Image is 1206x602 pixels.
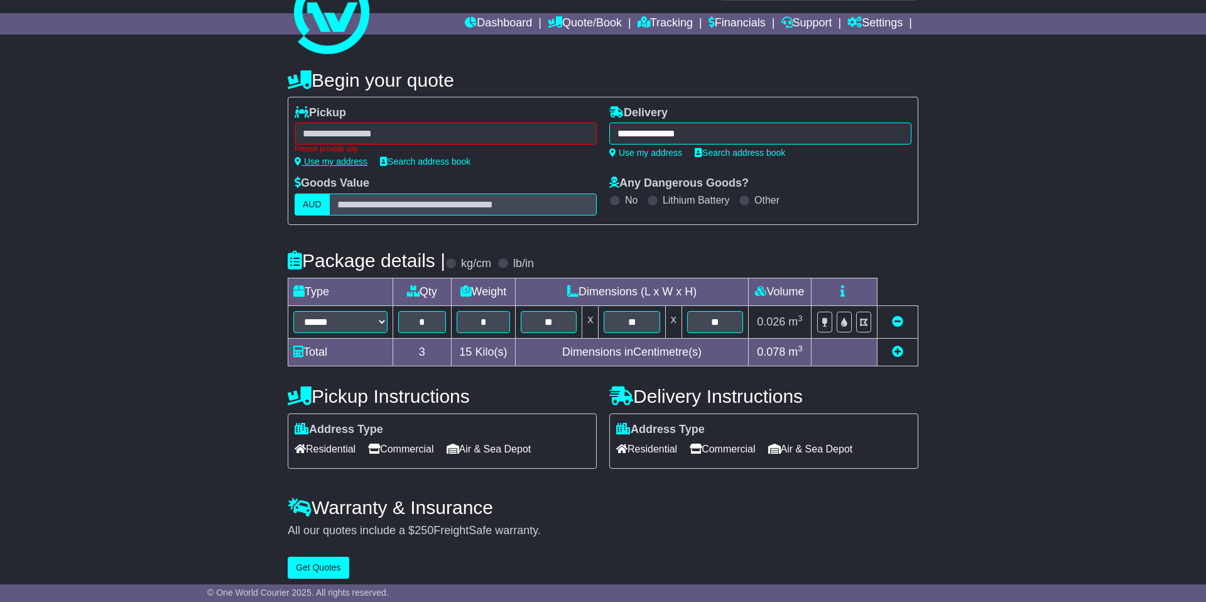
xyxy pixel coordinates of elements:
[548,13,622,35] a: Quote/Book
[757,315,785,328] span: 0.026
[465,13,532,35] a: Dashboard
[516,278,749,305] td: Dimensions (L x W x H)
[393,338,452,366] td: 3
[582,305,599,338] td: x
[695,148,785,158] a: Search address book
[447,439,531,459] span: Air & Sea Depot
[288,386,597,407] h4: Pickup Instructions
[380,156,470,167] a: Search address book
[757,346,785,358] span: 0.078
[295,439,356,459] span: Residential
[451,278,516,305] td: Weight
[295,177,369,190] label: Goods Value
[368,439,433,459] span: Commercial
[288,524,918,538] div: All our quotes include a $ FreightSafe warranty.
[663,194,730,206] label: Lithium Battery
[461,257,491,271] label: kg/cm
[638,13,693,35] a: Tracking
[451,338,516,366] td: Kilo(s)
[295,145,597,153] div: Please provide city
[415,524,433,537] span: 250
[788,315,803,328] span: m
[754,194,780,206] label: Other
[625,194,638,206] label: No
[513,257,534,271] label: lb/in
[295,423,383,437] label: Address Type
[295,156,367,167] a: Use my address
[393,278,452,305] td: Qty
[288,557,349,579] button: Get Quotes
[609,177,749,190] label: Any Dangerous Goods?
[288,497,918,518] h4: Warranty & Insurance
[295,194,330,216] label: AUD
[288,70,918,90] h4: Begin your quote
[459,346,472,358] span: 15
[609,148,682,158] a: Use my address
[516,338,749,366] td: Dimensions in Centimetre(s)
[709,13,766,35] a: Financials
[690,439,755,459] span: Commercial
[892,315,903,328] a: Remove this item
[207,588,389,598] span: © One World Courier 2025. All rights reserved.
[748,278,811,305] td: Volume
[665,305,682,338] td: x
[768,439,853,459] span: Air & Sea Depot
[616,439,677,459] span: Residential
[847,13,903,35] a: Settings
[781,13,832,35] a: Support
[288,338,393,366] td: Total
[288,278,393,305] td: Type
[798,314,803,323] sup: 3
[288,250,445,271] h4: Package details |
[616,423,705,437] label: Address Type
[609,386,918,407] h4: Delivery Instructions
[609,106,668,120] label: Delivery
[295,106,346,120] label: Pickup
[798,344,803,353] sup: 3
[892,346,903,358] a: Add new item
[788,346,803,358] span: m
